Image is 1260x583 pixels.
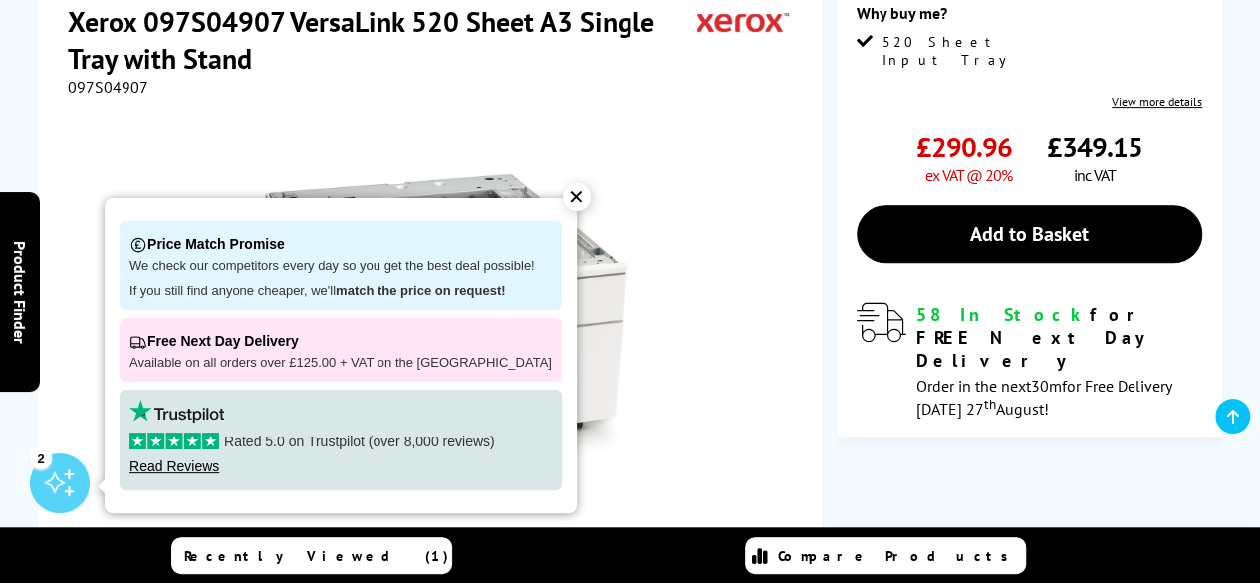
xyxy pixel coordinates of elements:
span: Order in the next for Free Delivery [DATE] 27 August! [916,376,1171,419]
span: £349.15 [1047,129,1142,165]
span: Recently Viewed (1) [184,547,449,565]
img: trustpilot rating [129,400,224,423]
a: Xerox 097S04907 VersaLink 520 Sheet A3 Single Tray with StandXerox 097S04907 VersaLink 520 Sheet ... [237,137,628,527]
a: Recently Viewed (1) [171,537,452,574]
img: stars-5.svg [129,433,219,449]
img: Xerox [697,3,789,40]
p: Free Next Day Delivery [129,328,552,355]
p: We check our competitors every day so you get the best deal possible! [129,258,552,275]
div: 2 [30,446,52,468]
p: Available on all orders over £125.00 + VAT on the [GEOGRAPHIC_DATA] [129,355,552,372]
span: 30m [1031,376,1062,396]
span: inc VAT [1074,165,1116,185]
sup: th [984,395,996,413]
a: Add to Basket [857,205,1202,263]
h1: Xerox 097S04907 VersaLink 520 Sheet A3 Single Tray with Stand [68,3,697,77]
p: Price Match Promise [129,231,552,258]
a: Read Reviews [129,458,219,474]
a: View more details [1112,94,1202,109]
span: 520 Sheet Input Tray [882,33,1026,69]
span: Product Finder [10,240,30,343]
span: 58 In Stock [916,303,1090,326]
div: modal_delivery [857,303,1202,418]
span: 097S04907 [68,77,148,97]
a: Compare Products [745,537,1026,574]
div: ✕ [563,183,591,211]
div: Why buy me? [857,3,1202,33]
span: Compare Products [778,547,1019,565]
p: If you still find anyone cheaper, we'll [129,283,552,300]
div: for FREE Next Day Delivery [916,303,1202,372]
span: ex VAT @ 20% [925,165,1012,185]
strong: match the price on request! [336,283,505,298]
p: Rated 5.0 on Trustpilot (over 8,000 reviews) [129,433,552,450]
span: £290.96 [916,129,1012,165]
